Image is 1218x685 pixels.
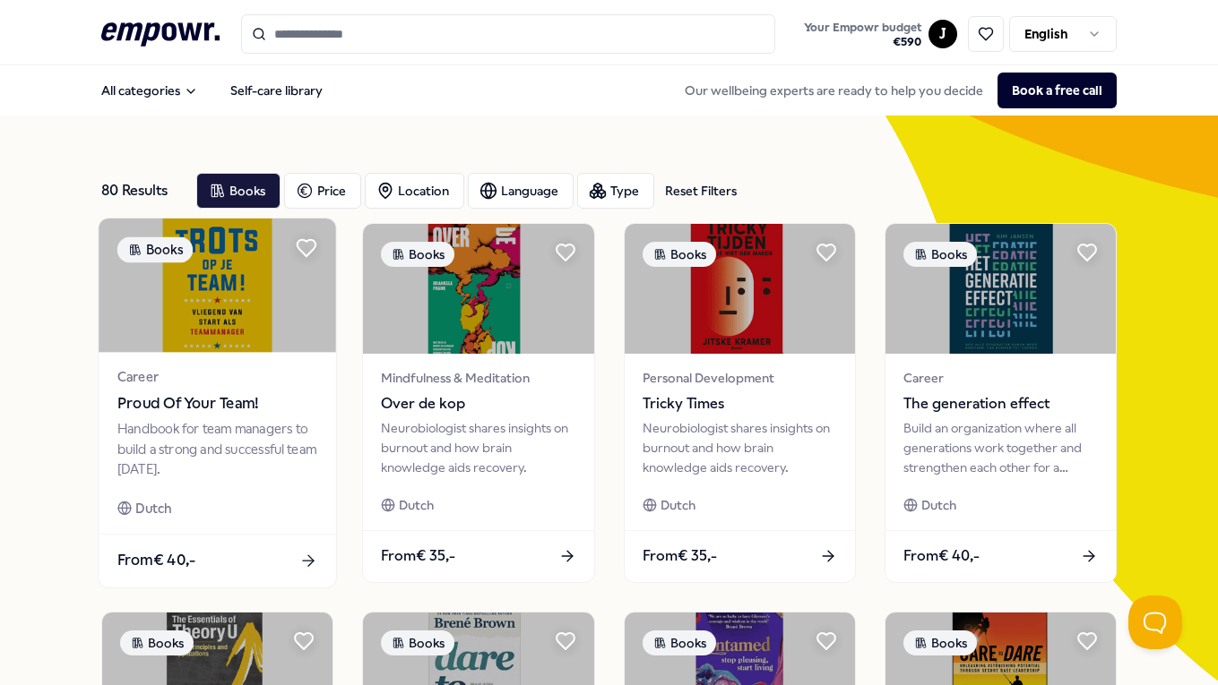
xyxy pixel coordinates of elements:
[363,224,593,354] img: package image
[381,630,454,655] div: Books
[577,173,654,209] button: Type
[99,218,336,353] img: package image
[670,73,1117,108] div: Our wellbeing experts are ready to help you decide
[120,630,194,655] div: Books
[284,173,361,209] button: Price
[643,368,837,388] span: Personal Development
[903,630,977,655] div: Books
[643,544,717,568] span: From € 35,-
[381,392,575,415] span: Over de kop
[117,367,318,388] span: Career
[643,418,837,478] div: Neurobiologist shares insights on burnout and how brain knowledge aids recovery.
[800,17,925,53] button: Your Empowr budget€590
[903,392,1098,415] span: The generation effect
[624,223,856,583] a: package imageBooksPersonal DevelopmentTricky TimesNeurobiologist shares insights on burnout and h...
[903,418,1098,478] div: Build an organization where all generations work together and strengthen each other for a sustain...
[381,544,455,568] span: From € 35,-
[468,173,574,209] button: Language
[117,391,318,415] span: Proud Of Your Team!
[1128,595,1182,649] iframe: Help Scout Beacon - Open
[381,368,575,388] span: Mindfulness & Meditation
[885,224,1116,354] img: package image
[643,630,716,655] div: Books
[625,224,855,354] img: package image
[381,242,454,267] div: Books
[665,181,737,201] div: Reset Filters
[661,495,695,515] span: Dutch
[885,223,1117,583] a: package imageBooksCareerThe generation effectBuild an organization where all generations work tog...
[929,20,957,48] button: J
[98,218,337,588] a: package imageBooksCareerProud Of Your Team!Handbook for team managers to build a strong and succe...
[216,73,337,108] a: Self-care library
[117,549,196,572] span: From € 40,-
[903,242,977,267] div: Books
[365,173,464,209] button: Location
[87,73,212,108] button: All categories
[241,14,775,54] input: Search for products, categories or subcategories
[362,223,594,583] a: package imageBooksMindfulness & MeditationOver de kopNeurobiologist shares insights on burnout an...
[117,237,193,263] div: Books
[797,15,929,53] a: Your Empowr budget€590
[381,418,575,478] div: Neurobiologist shares insights on burnout and how brain knowledge aids recovery.
[643,242,716,267] div: Books
[196,173,281,209] button: Books
[136,498,172,518] span: Dutch
[117,418,318,480] div: Handbook for team managers to build a strong and successful team [DATE].
[998,73,1117,108] button: Book a free call
[903,544,980,568] span: From € 40,-
[804,35,921,49] span: € 590
[101,173,182,209] div: 80 Results
[87,73,337,108] nav: Main
[921,495,956,515] span: Dutch
[643,392,837,415] span: Tricky Times
[903,368,1098,388] span: Career
[399,495,434,515] span: Dutch
[804,21,921,35] span: Your Empowr budget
